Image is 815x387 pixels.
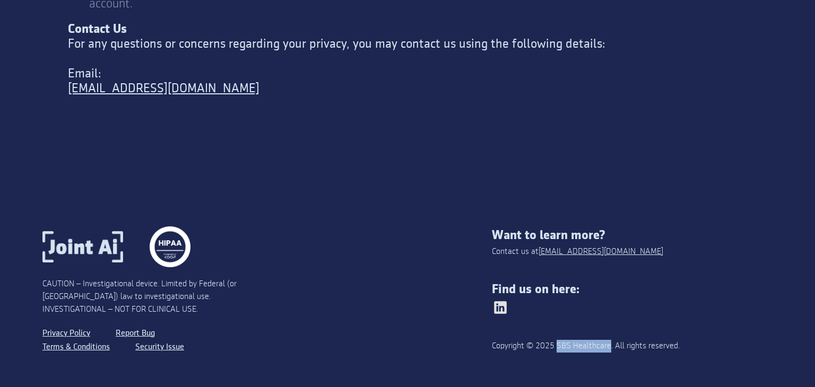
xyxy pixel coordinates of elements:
strong: Contact Us [68,23,127,36]
a: Security Issue [135,340,184,354]
div: Want to learn more? [492,228,773,243]
div: Contact us at [492,245,663,258]
div: Copyright © 2025 SBS Healthcare. All rights reserved. [492,340,716,353]
a: [EMAIL_ADDRESS][DOMAIN_NAME] [539,245,663,258]
a: Privacy Policy [42,327,90,340]
div: Find us on here: [492,282,773,297]
div: CAUTION – Investigational device. Limited by Federal (or [GEOGRAPHIC_DATA]) law to investigationa... [42,278,267,316]
a: [EMAIL_ADDRESS][DOMAIN_NAME] [68,81,747,96]
a: Terms & Conditions [42,340,110,354]
a: Report Bug [116,327,155,340]
div: For any questions or concerns regarding your privacy, you may contact us using the following deta... [68,22,747,111]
